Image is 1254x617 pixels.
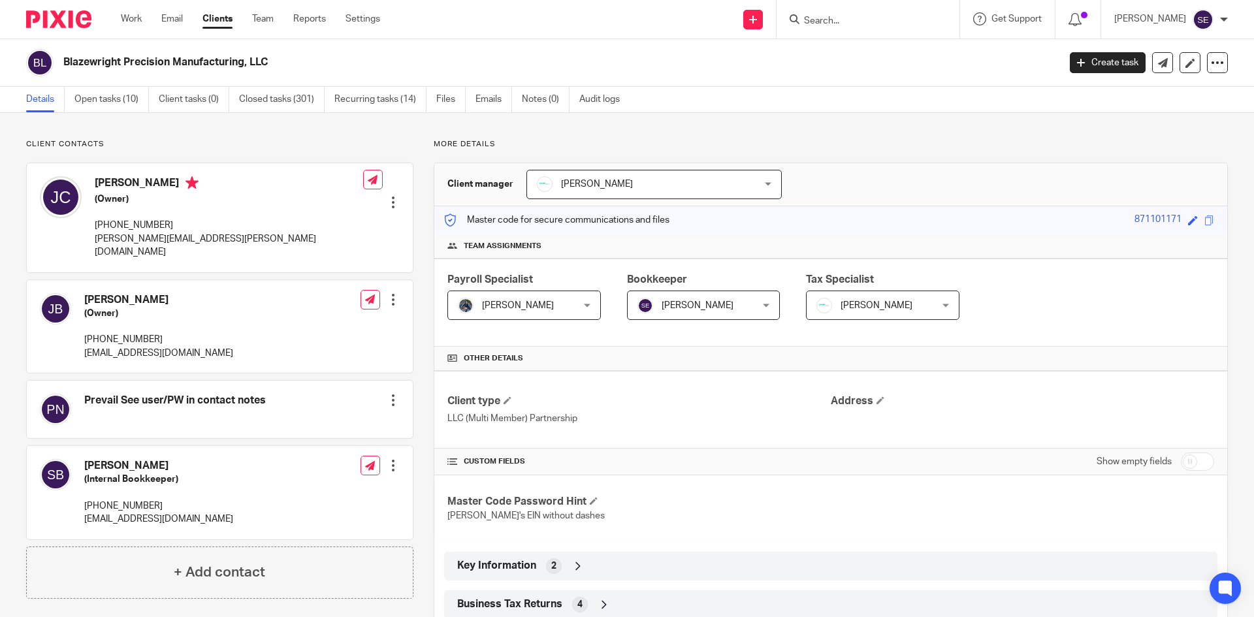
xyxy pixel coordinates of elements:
[161,12,183,25] a: Email
[803,16,920,27] input: Search
[522,87,570,112] a: Notes (0)
[447,178,513,191] h3: Client manager
[26,139,413,150] p: Client contacts
[447,495,831,509] h4: Master Code Password Hint
[551,560,556,573] span: 2
[561,180,633,189] span: [PERSON_NAME]
[84,459,233,473] h4: [PERSON_NAME]
[447,274,533,285] span: Payroll Specialist
[334,87,426,112] a: Recurring tasks (14)
[26,10,91,28] img: Pixie
[84,473,233,486] h5: (Internal Bookkeeper)
[831,394,1214,408] h4: Address
[841,301,912,310] span: [PERSON_NAME]
[464,353,523,364] span: Other details
[252,12,274,25] a: Team
[436,87,466,112] a: Files
[202,12,233,25] a: Clients
[579,87,630,112] a: Audit logs
[95,193,363,206] h5: (Owner)
[434,139,1228,150] p: More details
[816,298,832,313] img: _Logo.png
[74,87,149,112] a: Open tasks (10)
[662,301,733,310] span: [PERSON_NAME]
[1070,52,1146,73] a: Create task
[447,412,831,425] p: LLC (Multi Member) Partnership
[475,87,512,112] a: Emails
[577,598,583,611] span: 4
[63,55,853,69] h2: Blazewright Precision Manufacturing, LLC
[447,394,831,408] h4: Client type
[1097,455,1172,468] label: Show empty fields
[464,241,541,251] span: Team assignments
[84,293,233,307] h4: [PERSON_NAME]
[1193,9,1214,30] img: svg%3E
[627,274,687,285] span: Bookkeeper
[1134,213,1182,228] div: 871101171
[346,12,380,25] a: Settings
[95,232,363,259] p: [PERSON_NAME][EMAIL_ADDRESS][PERSON_NAME][DOMAIN_NAME]
[159,87,229,112] a: Client tasks (0)
[1114,12,1186,25] p: [PERSON_NAME]
[95,219,363,232] p: [PHONE_NUMBER]
[40,176,82,218] img: svg%3E
[121,12,142,25] a: Work
[40,394,71,425] img: svg%3E
[84,333,233,346] p: [PHONE_NUMBER]
[84,307,233,320] h5: (Owner)
[95,176,363,193] h4: [PERSON_NAME]
[482,301,554,310] span: [PERSON_NAME]
[458,298,474,313] img: 20210918_184149%20(2).jpg
[26,49,54,76] img: svg%3E
[447,456,831,467] h4: CUSTOM FIELDS
[239,87,325,112] a: Closed tasks (301)
[293,12,326,25] a: Reports
[40,459,71,490] img: svg%3E
[537,176,553,192] img: _Logo.png
[447,511,605,520] span: [PERSON_NAME]'s EIN without dashes
[444,214,669,227] p: Master code for secure communications and files
[806,274,874,285] span: Tax Specialist
[40,293,71,324] img: svg%3E
[84,499,233,513] p: [PHONE_NUMBER]
[84,347,233,360] p: [EMAIL_ADDRESS][DOMAIN_NAME]
[637,298,653,313] img: svg%3E
[84,394,266,407] h4: Prevail See user/PW in contact notes
[84,513,233,526] p: [EMAIL_ADDRESS][DOMAIN_NAME]
[991,14,1042,24] span: Get Support
[457,597,562,611] span: Business Tax Returns
[185,176,199,189] i: Primary
[457,559,536,573] span: Key Information
[26,87,65,112] a: Details
[174,562,265,582] h4: + Add contact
